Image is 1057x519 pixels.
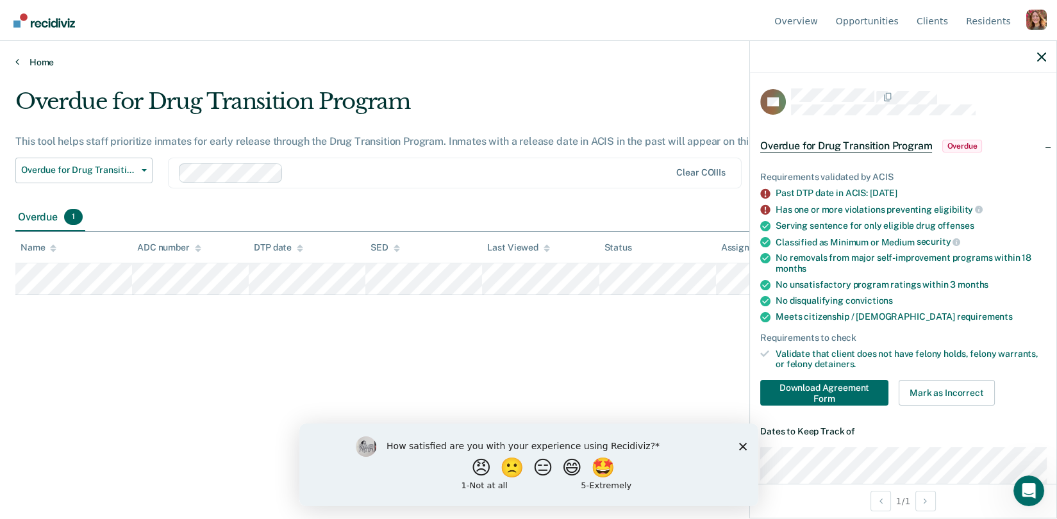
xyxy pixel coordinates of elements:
span: requirements [957,311,1013,322]
span: offenses [937,220,974,231]
div: Requirements validated by ACIS [760,172,1046,183]
img: Recidiviz [13,13,75,28]
div: No removals from major self-improvement programs within 18 [776,252,1046,274]
a: Navigate to form link [760,380,894,406]
dt: Dates to Keep Track of [760,426,1046,437]
div: Assigned to [721,242,781,253]
div: This tool helps staff prioritize inmates for early release through the Drug Transition Program. I... [15,135,808,147]
span: Overdue for Drug Transition Program [760,140,932,152]
span: Overdue for Drug Transition Program [21,165,137,176]
button: Profile dropdown button [1026,10,1047,30]
div: Has one or more violations preventing eligibility [776,204,1046,215]
div: SED [370,242,400,253]
div: Classified as Minimum or Medium [776,236,1046,248]
button: Next Opportunity [915,491,936,511]
div: ADC number [137,242,201,253]
button: Previous Opportunity [870,491,891,511]
button: Download Agreement Form [760,380,888,406]
div: Name [21,242,56,253]
div: Validate that client does not have felony holds, felony warrants, or felony [776,349,1046,370]
span: months [776,263,806,274]
span: months [958,279,988,290]
div: Requirements to check [760,333,1046,343]
div: Overdue [15,204,85,232]
div: Overdue for Drug Transition Program [15,88,808,125]
span: detainers. [815,359,856,369]
div: Last Viewed [487,242,549,253]
div: Meets citizenship / [DEMOGRAPHIC_DATA] [776,311,1046,322]
div: Serving sentence for only eligible drug [776,220,1046,231]
div: Past DTP date in ACIS: [DATE] [776,188,1046,199]
span: convictions [845,295,893,306]
div: DTP date [254,242,303,253]
div: Status [604,242,632,253]
div: Clear COIIIs [676,167,725,178]
iframe: Intercom live chat [1013,475,1044,506]
div: No disqualifying [776,295,1046,306]
div: Overdue for Drug Transition ProgramOverdue [750,126,1056,167]
span: Overdue [942,140,981,152]
div: No unsatisfactory program ratings within 3 [776,279,1046,290]
span: security [917,236,961,247]
iframe: Survey by Kim from Recidiviz [299,424,758,506]
button: Mark as Incorrect [899,380,995,406]
a: Home [15,56,1042,68]
span: 1 [64,209,83,226]
div: 1 / 1 [750,484,1056,518]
